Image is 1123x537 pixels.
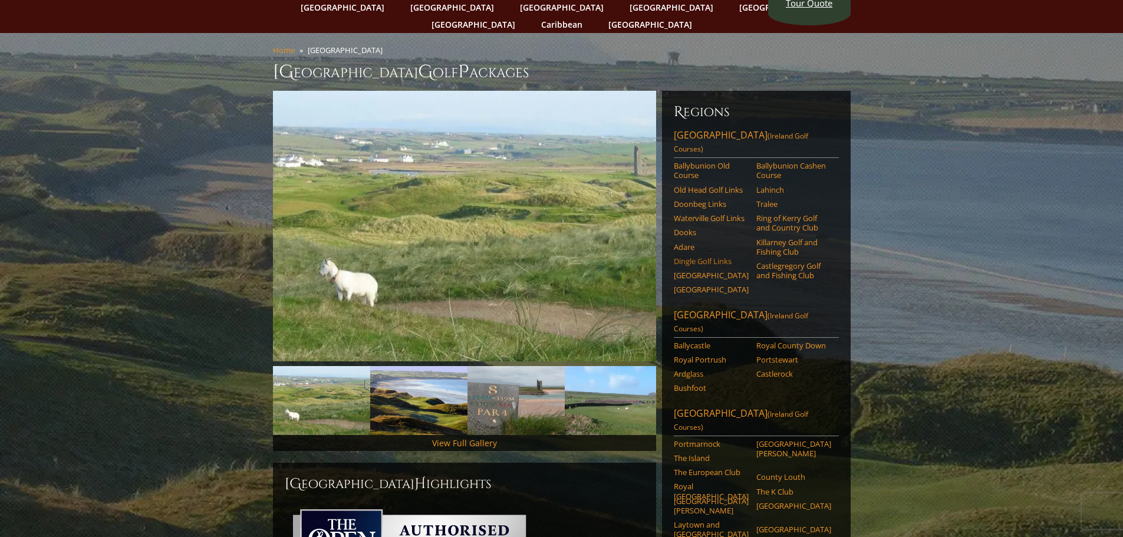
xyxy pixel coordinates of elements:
a: Old Head Golf Links [674,185,749,195]
span: (Ireland Golf Courses) [674,131,808,154]
li: [GEOGRAPHIC_DATA] [308,45,387,55]
span: (Ireland Golf Courses) [674,311,808,334]
a: Ballybunion Old Course [674,161,749,180]
a: Dooks [674,228,749,237]
a: [GEOGRAPHIC_DATA] [756,501,831,510]
a: Ring of Kerry Golf and Country Club [756,213,831,233]
span: G [418,60,433,84]
a: Ballybunion Cashen Course [756,161,831,180]
a: [GEOGRAPHIC_DATA][PERSON_NAME] [756,439,831,459]
span: (Ireland Golf Courses) [674,409,808,432]
h2: [GEOGRAPHIC_DATA] ighlights [285,475,644,493]
a: Home [273,45,295,55]
a: [GEOGRAPHIC_DATA](Ireland Golf Courses) [674,308,839,338]
a: [GEOGRAPHIC_DATA] [602,16,698,33]
a: Portstewart [756,355,831,364]
a: [GEOGRAPHIC_DATA][PERSON_NAME] [674,496,749,516]
a: Waterville Golf Links [674,213,749,223]
a: Ballycastle [674,341,749,350]
a: Royal Portrush [674,355,749,364]
a: [GEOGRAPHIC_DATA] [426,16,521,33]
span: H [414,475,426,493]
a: View Full Gallery [432,437,497,449]
a: Royal County Down [756,341,831,350]
a: Portmarnock [674,439,749,449]
a: The European Club [674,467,749,477]
a: [GEOGRAPHIC_DATA] [674,285,749,294]
a: Lahinch [756,185,831,195]
a: Caribbean [535,16,588,33]
span: P [458,60,469,84]
a: Tralee [756,199,831,209]
h1: [GEOGRAPHIC_DATA] olf ackages [273,60,851,84]
a: Bushfoot [674,383,749,393]
a: Castlegregory Golf and Fishing Club [756,261,831,281]
a: The K Club [756,487,831,496]
a: Killarney Golf and Fishing Club [756,238,831,257]
a: [GEOGRAPHIC_DATA](Ireland Golf Courses) [674,129,839,158]
a: Doonbeg Links [674,199,749,209]
a: Royal [GEOGRAPHIC_DATA] [674,482,749,501]
a: [GEOGRAPHIC_DATA] [756,525,831,534]
h6: Regions [674,103,839,121]
a: [GEOGRAPHIC_DATA](Ireland Golf Courses) [674,407,839,436]
a: [GEOGRAPHIC_DATA] [674,271,749,280]
a: County Louth [756,472,831,482]
a: The Island [674,453,749,463]
a: Castlerock [756,369,831,378]
a: Adare [674,242,749,252]
a: Ardglass [674,369,749,378]
a: Dingle Golf Links [674,256,749,266]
